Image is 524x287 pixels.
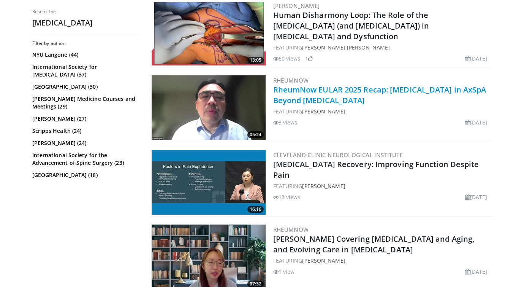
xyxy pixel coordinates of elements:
[32,63,137,78] a: International Society for [MEDICAL_DATA] (37)
[152,1,266,65] img: 9a038744-4bf5-4fde-99ff-ddae865f93e8.300x170_q85_crop-smart_upscale.jpg
[273,10,429,41] a: Human Disharmony Loop: The Role of the [MEDICAL_DATA] (and [MEDICAL_DATA]) in [MEDICAL_DATA] and ...
[32,83,137,91] a: [GEOGRAPHIC_DATA] (30)
[273,193,301,201] li: 13 views
[273,257,491,265] div: FEATURING
[247,131,264,138] span: 05:24
[302,182,345,190] a: [PERSON_NAME]
[465,118,488,126] li: [DATE]
[32,127,137,135] a: Scripps Health (24)
[32,139,137,147] a: [PERSON_NAME] (24)
[273,54,301,62] li: 60 views
[305,54,313,62] li: 1
[152,150,266,215] a: 16:16
[32,18,139,28] h2: [MEDICAL_DATA]
[273,43,491,51] div: FEATURING ,
[273,2,320,10] a: [PERSON_NAME]
[152,75,266,140] a: 05:24
[302,44,345,51] a: [PERSON_NAME]
[347,44,390,51] a: [PERSON_NAME]
[273,107,491,115] div: FEATURING
[273,226,309,233] a: RheumNow
[465,54,488,62] li: [DATE]
[152,75,266,140] img: 6f729957-ae83-47aa-a400-94eb85c78fd6.300x170_q85_crop-smart_upscale.jpg
[302,108,345,115] a: [PERSON_NAME]
[273,234,475,255] a: [PERSON_NAME] Covering [MEDICAL_DATA] and Aging, and Evolving Care in [MEDICAL_DATA]
[465,193,488,201] li: [DATE]
[273,182,491,190] div: FEATURING
[302,257,345,264] a: [PERSON_NAME]
[32,9,139,15] p: Results for:
[32,95,137,110] a: [PERSON_NAME] Medicine Courses and Meetings (29)
[273,85,486,105] a: RheumNow EULAR 2025 Recap: [MEDICAL_DATA] in AxSpA Beyond [MEDICAL_DATA]
[273,151,403,159] a: Cleveland Clinic Neurological Institute
[273,159,479,180] a: [MEDICAL_DATA] Recovery: Improving Function Despite Pain
[32,151,137,167] a: International Society for the Advancement of Spine Surgery (23)
[152,150,266,215] img: 6aa4aaec-7e21-4ca7-970f-cfeca065b5cb.300x170_q85_crop-smart_upscale.jpg
[32,171,137,179] a: [GEOGRAPHIC_DATA] (18)
[32,51,137,59] a: NYU Langone (44)
[465,268,488,276] li: [DATE]
[32,115,137,123] a: [PERSON_NAME] (27)
[273,268,295,276] li: 1 view
[273,118,298,126] li: 3 views
[247,206,264,213] span: 16:16
[247,57,264,64] span: 13:05
[152,1,266,65] a: 13:05
[273,77,309,84] a: RheumNow
[32,40,139,46] h3: Filter by author:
